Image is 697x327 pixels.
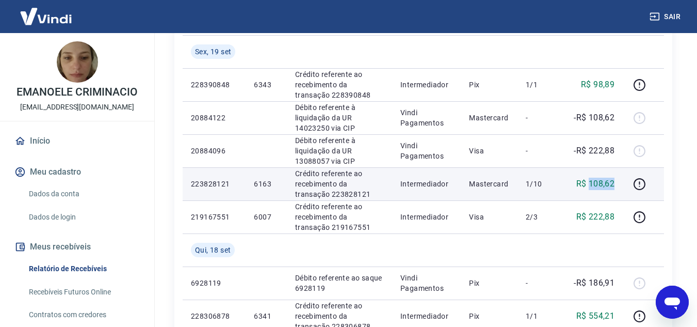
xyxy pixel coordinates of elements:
button: Sair [647,7,685,26]
p: Vindi Pagamentos [400,273,452,293]
p: Pix [469,311,509,321]
p: -R$ 222,88 [574,145,614,157]
p: Intermediador [400,80,452,90]
p: R$ 98,89 [581,79,614,91]
span: Qui, 18 set [195,245,231,255]
a: Dados de login [25,207,142,228]
a: Início [12,130,142,152]
p: - [526,113,556,123]
p: - [526,146,556,156]
p: 228306878 [191,311,237,321]
p: 6007 [254,212,278,222]
p: Visa [469,146,509,156]
p: Vindi Pagamentos [400,141,452,161]
p: [EMAIL_ADDRESS][DOMAIN_NAME] [20,102,134,113]
p: 1/1 [526,80,556,90]
p: R$ 222,88 [576,211,615,223]
iframe: Botão para abrir a janela de mensagens [656,286,689,319]
p: 223828121 [191,179,237,189]
img: Vindi [12,1,79,32]
p: - [526,278,556,288]
button: Meus recebíveis [12,236,142,258]
p: 228390848 [191,80,237,90]
p: -R$ 186,91 [574,277,614,289]
p: Intermediador [400,179,452,189]
p: 20884122 [191,113,237,123]
p: Débito referente à liquidação da UR 14023250 via CIP [295,102,384,133]
span: Sex, 19 set [195,46,231,57]
p: Mastercard [469,113,509,123]
a: Relatório de Recebíveis [25,258,142,279]
p: 219167551 [191,212,237,222]
a: Contratos com credores [25,304,142,325]
p: Pix [469,80,509,90]
p: Débito referente à liquidação da UR 13088057 via CIP [295,135,384,166]
p: 2/3 [526,212,556,222]
a: Recebíveis Futuros Online [25,282,142,303]
p: 6163 [254,179,278,189]
p: R$ 108,62 [576,178,615,190]
img: e0e6bb4a-2ca1-4b0b-b750-aa29103dcfa5.jpeg [57,41,98,83]
p: 6928119 [191,278,237,288]
p: Intermediador [400,212,452,222]
p: EMANOELE CRIMINACIO [17,87,137,98]
p: 1/1 [526,311,556,321]
p: Crédito referente ao recebimento da transação 228390848 [295,69,384,100]
p: R$ 554,21 [576,310,615,322]
p: Visa [469,212,509,222]
p: 1/10 [526,179,556,189]
p: Intermediador [400,311,452,321]
p: 20884096 [191,146,237,156]
p: 6341 [254,311,278,321]
a: Dados da conta [25,183,142,205]
p: -R$ 108,62 [574,112,614,124]
p: Crédito referente ao recebimento da transação 219167551 [295,201,384,232]
p: 6343 [254,80,278,90]
p: Pix [469,278,509,288]
p: Mastercard [469,179,509,189]
p: Vindi Pagamentos [400,107,452,128]
p: Crédito referente ao recebimento da transação 223828121 [295,168,384,199]
button: Meu cadastro [12,161,142,183]
p: Débito referente ao saque 6928119 [295,273,384,293]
